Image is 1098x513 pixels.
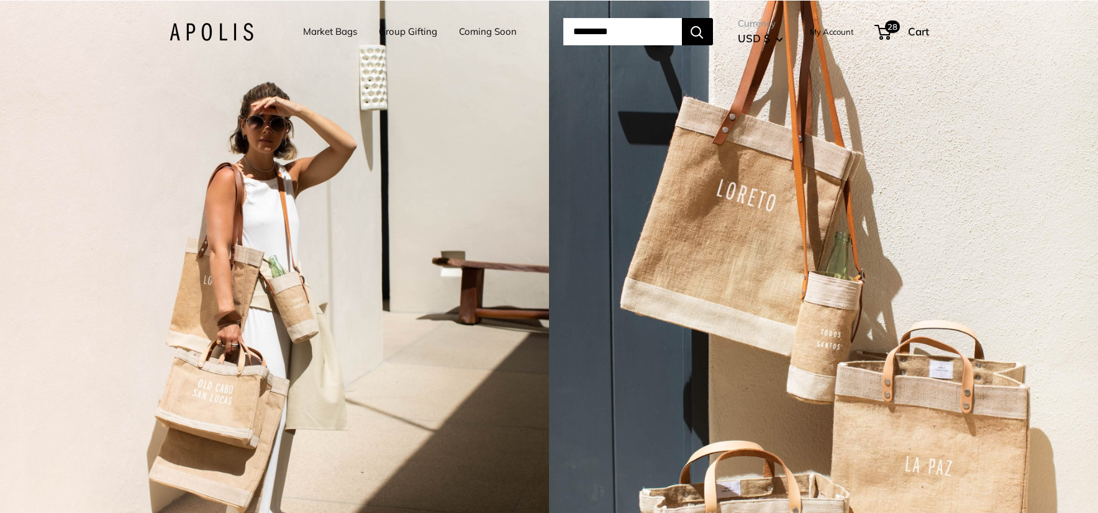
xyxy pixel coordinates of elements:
[459,23,517,40] a: Coming Soon
[810,24,854,39] a: My Account
[738,15,783,32] span: Currency
[738,29,783,48] button: USD $
[379,23,437,40] a: Group Gifting
[682,18,713,45] button: Search
[876,22,929,42] a: 28 Cart
[738,32,770,45] span: USD $
[170,23,253,41] img: Apolis
[908,25,929,38] span: Cart
[884,20,899,33] span: 28
[303,23,357,40] a: Market Bags
[563,18,682,45] input: Search...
